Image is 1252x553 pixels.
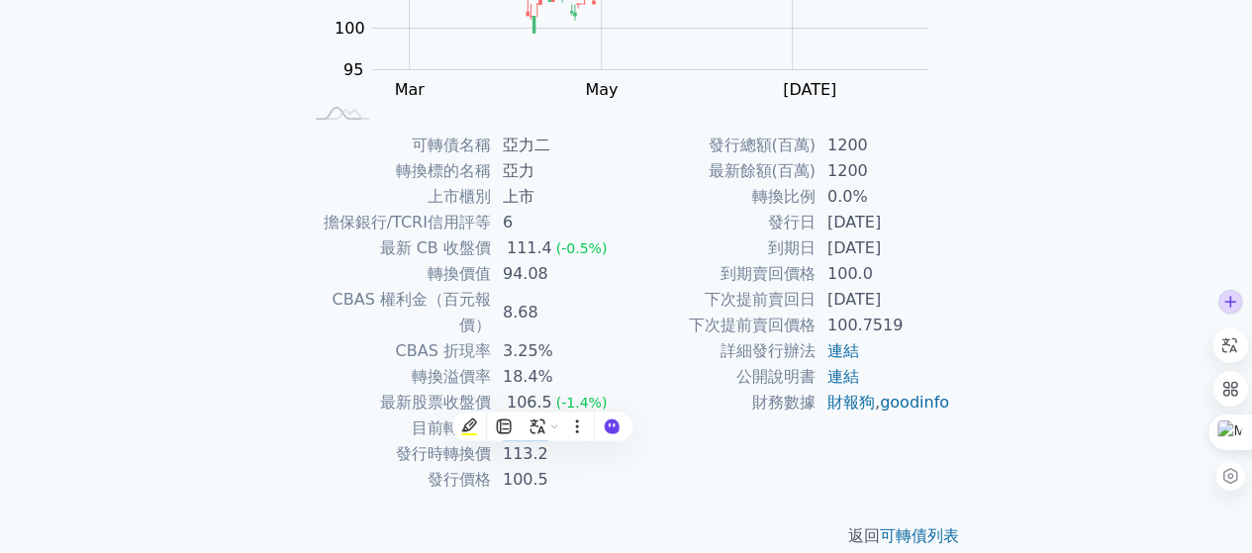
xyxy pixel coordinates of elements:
td: 18.4% [491,364,626,390]
td: 發行總額(百萬) [626,133,816,158]
a: 連結 [827,341,859,360]
td: 下次提前賣回價格 [626,313,816,338]
td: 擔保銀行/TCRI信用評等 [302,210,491,235]
td: 轉換溢價率 [302,364,491,390]
td: , [816,390,951,415]
tspan: 95 [343,60,363,79]
td: 0.0% [816,184,951,210]
div: 111.4 [503,235,556,261]
td: 最新餘額(百萬) [626,158,816,184]
td: CBAS 權利金（百元報價） [302,287,491,338]
div: 聊天小工具 [1153,458,1252,553]
td: [DATE] [816,287,951,313]
tspan: 100 [335,19,365,38]
td: 轉換標的名稱 [302,158,491,184]
td: 轉換價值 [302,261,491,287]
td: 最新 CB 收盤價 [302,235,491,261]
iframe: Chat Widget [1153,458,1252,553]
td: 100.5 [491,467,626,493]
td: 發行日 [626,210,816,235]
td: 目前轉換價 [302,415,491,441]
td: 亞力二 [491,133,626,158]
td: 1200 [816,158,951,184]
td: 3.25% [491,338,626,364]
td: 可轉債名稱 [302,133,491,158]
td: 100.0 [816,261,951,287]
td: 1200 [816,133,951,158]
span: (-1.4%) [556,395,608,411]
tspan: May [585,80,618,99]
tspan: Mar [394,80,425,99]
td: 94.08 [491,261,626,287]
td: [DATE] [816,235,951,261]
a: 連結 [827,367,859,386]
div: 106.5 [503,390,556,415]
td: 100.7519 [816,313,951,338]
td: 轉換比例 [626,184,816,210]
a: goodinfo [880,393,949,412]
td: 113.2 [491,441,626,467]
td: 公開說明書 [626,364,816,390]
td: 亞力 [491,158,626,184]
td: 到期日 [626,235,816,261]
td: 財務數據 [626,390,816,415]
tspan: [DATE] [783,80,836,99]
td: CBAS 折現率 [302,338,491,364]
td: 上市 [491,184,626,210]
td: 最新股票收盤價 [302,390,491,415]
td: 6 [491,210,626,235]
a: 可轉債列表 [880,526,959,545]
span: (-0.5%) [556,240,608,256]
td: 發行時轉換價 [302,441,491,467]
td: 上市櫃別 [302,184,491,210]
p: 返回 [278,524,975,548]
td: 發行價格 [302,467,491,493]
a: 財報狗 [827,393,875,412]
td: 詳細發行辦法 [626,338,816,364]
td: 到期賣回價格 [626,261,816,287]
td: 8.68 [491,287,626,338]
td: [DATE] [816,210,951,235]
td: 下次提前賣回日 [626,287,816,313]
